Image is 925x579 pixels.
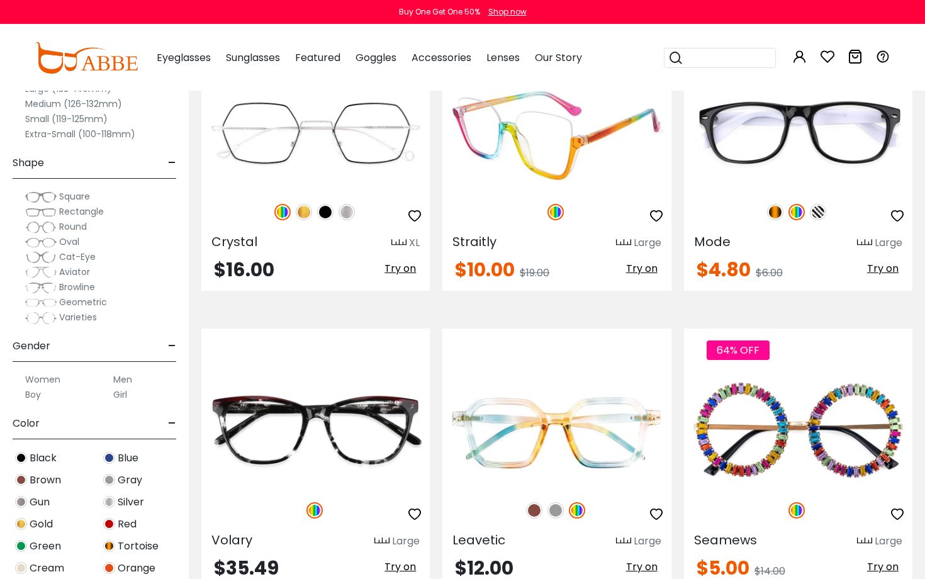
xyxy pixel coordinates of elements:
[409,235,420,250] div: XL
[381,261,420,277] button: Try on
[634,235,661,250] div: Large
[59,266,90,278] span: Aviator
[569,502,585,519] img: Multicolor
[15,562,27,574] img: Cream
[168,408,176,439] span: -
[201,76,430,191] img: Multicolor Crystal - Metal ,Adjust Nose Pads
[707,340,770,360] span: 64% OFF
[25,281,57,294] img: Browline.png
[103,474,115,486] img: Gray
[25,111,108,126] label: Small (119-125mm)
[399,6,480,18] div: Buy One Get One 50%
[412,50,471,65] span: Accessories
[59,190,90,203] span: Square
[547,502,564,519] img: Gray
[810,204,826,220] img: Pattern
[103,496,115,508] img: Silver
[486,50,520,65] span: Lenses
[863,261,902,277] button: Try on
[616,239,631,248] img: size ruler
[867,261,899,276] span: Try on
[535,50,582,65] span: Our Story
[25,236,57,249] img: Oval.png
[59,235,79,248] span: Oval
[442,374,671,488] img: Multicolor Leavetic - Plastic ,Universal Bridge Fit
[59,220,87,233] span: Round
[211,233,257,250] span: Crystal
[30,517,53,532] span: Gold
[867,559,899,574] span: Try on
[168,331,176,361] span: -
[13,148,44,178] span: Shape
[374,537,390,546] img: size ruler
[384,261,416,276] span: Try on
[118,495,144,510] span: Silver
[356,50,396,65] span: Goggles
[226,50,280,65] span: Sunglasses
[25,126,135,142] label: Extra-Small (100-118mm)
[211,531,252,549] span: Volary
[384,559,416,574] span: Try on
[295,50,340,65] span: Featured
[168,148,176,178] span: -
[15,518,27,530] img: Gold
[118,539,159,554] span: Tortoise
[697,256,751,283] span: $4.80
[15,540,27,552] img: Green
[381,559,420,575] button: Try on
[25,296,57,309] img: Geometric.png
[391,239,406,248] img: size ruler
[25,221,57,233] img: Round.png
[30,561,64,576] span: Cream
[452,531,505,549] span: Leavetic
[35,42,138,74] img: abbeglasses.com
[30,451,57,466] span: Black
[622,559,661,575] button: Try on
[118,517,137,532] span: Red
[455,256,515,283] span: $10.00
[15,496,27,508] img: Gun
[442,76,671,191] img: Multicolor Straitly - TR ,Universal Bridge Fit
[103,452,115,464] img: Blue
[113,372,132,387] label: Men
[857,239,872,248] img: size ruler
[684,374,912,488] img: Multicolor Seamews - Plastic ,Universal Bridge Fit
[274,204,291,220] img: Multicolor
[520,266,549,280] span: $19.00
[25,387,41,402] label: Boy
[13,408,40,439] span: Color
[157,50,211,65] span: Eyeglasses
[452,233,496,250] span: Straitly
[339,204,355,220] img: Silver
[317,204,334,220] img: Black
[756,266,783,280] span: $6.00
[59,311,97,323] span: Varieties
[694,531,757,549] span: Seamews
[25,266,57,279] img: Aviator.png
[694,233,731,250] span: Mode
[59,250,96,263] span: Cat-Eye
[863,559,902,575] button: Try on
[103,518,115,530] img: Red
[30,495,50,510] span: Gun
[15,452,27,464] img: Black
[214,256,274,283] span: $16.00
[201,374,430,488] img: Multicolor Volary - Acetate ,Universal Bridge Fit
[634,534,661,549] div: Large
[626,559,658,574] span: Try on
[59,281,95,293] span: Browline
[103,562,115,574] img: Orange
[118,473,142,488] span: Gray
[684,76,912,191] a: Multicolor Mode - Plastic ,Universal Bridge Fit
[25,96,122,111] label: Medium (126-132mm)
[118,451,138,466] span: Blue
[857,537,872,546] img: size ruler
[13,331,50,361] span: Gender
[488,6,527,18] div: Shop now
[103,540,115,552] img: Tortoise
